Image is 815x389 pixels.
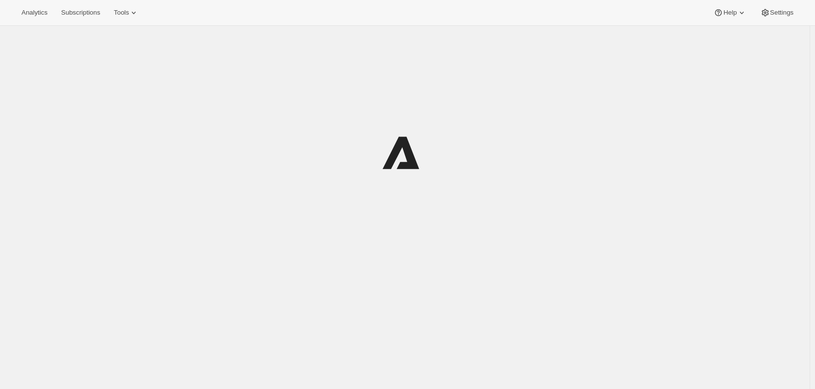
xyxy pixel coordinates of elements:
[723,9,736,17] span: Help
[114,9,129,17] span: Tools
[770,9,794,17] span: Settings
[708,6,752,19] button: Help
[108,6,144,19] button: Tools
[754,6,799,19] button: Settings
[61,9,100,17] span: Subscriptions
[55,6,106,19] button: Subscriptions
[21,9,47,17] span: Analytics
[16,6,53,19] button: Analytics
